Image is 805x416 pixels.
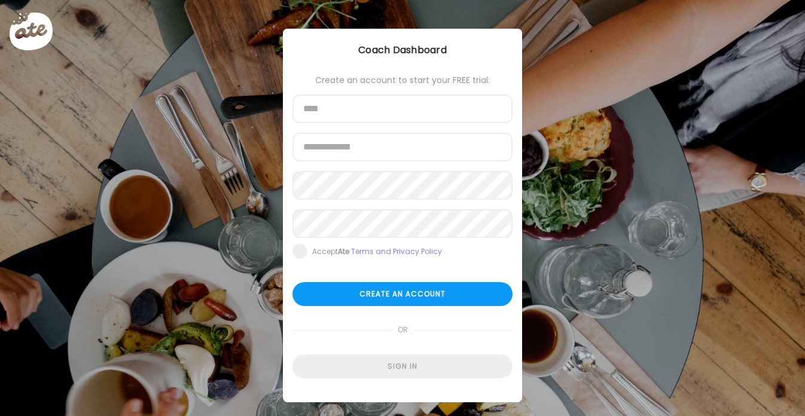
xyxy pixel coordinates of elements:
span: or [393,318,413,342]
b: Ate [338,246,349,256]
div: Create an account to start your FREE trial: [292,75,513,85]
div: Coach Dashboard [283,43,522,57]
a: Terms and Privacy Policy [351,246,442,256]
div: Create an account [292,282,513,306]
div: Sign in [292,354,513,378]
div: Accept [312,247,442,256]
